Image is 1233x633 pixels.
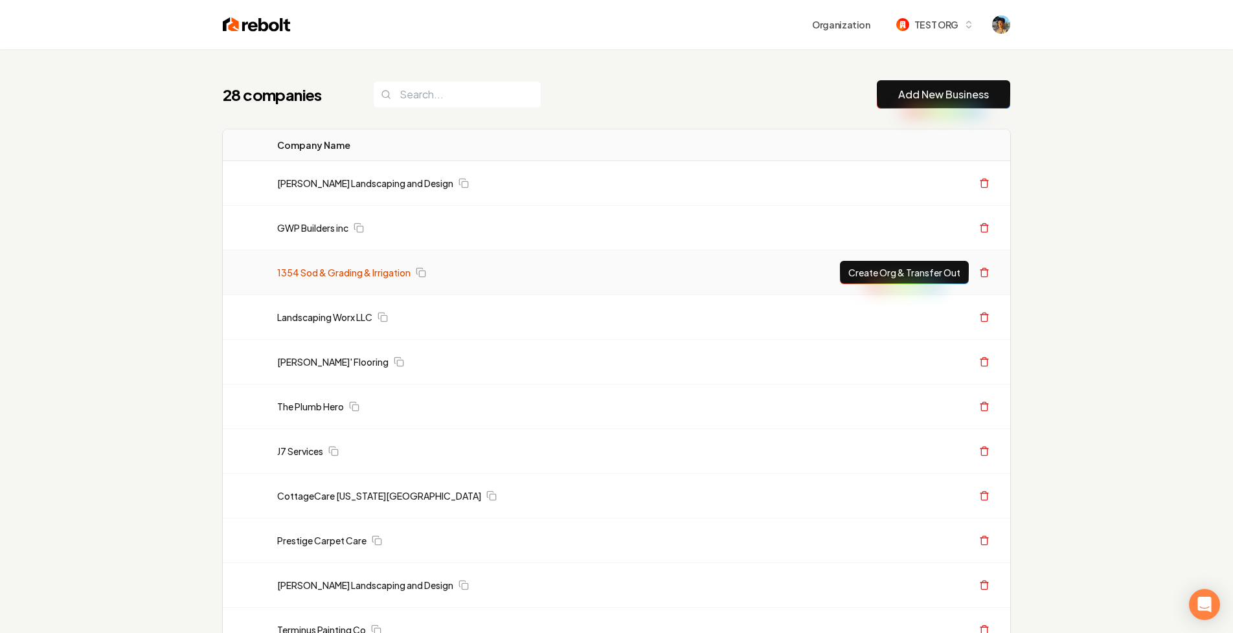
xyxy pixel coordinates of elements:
a: 1354 Sod & Grading & Irrigation [277,266,411,279]
a: Prestige Carpet Care [277,534,367,547]
h1: 28 companies [223,84,347,105]
a: CottageCare [US_STATE][GEOGRAPHIC_DATA] [277,489,481,502]
a: [PERSON_NAME] Landscaping and Design [277,177,453,190]
a: [PERSON_NAME] Landscaping and Design [277,579,453,592]
img: TEST ORG [896,18,909,31]
img: Rebolt Logo [223,16,291,34]
a: GWP Builders inc [277,221,348,234]
button: Create Org & Transfer Out [840,261,969,284]
img: Aditya Nair [992,16,1010,34]
th: Company Name [267,129,699,161]
button: Organization [804,13,878,36]
a: [PERSON_NAME]' Flooring [277,355,389,368]
button: Open user button [992,16,1010,34]
a: Landscaping Worx LLC [277,311,372,324]
a: The Plumb Hero [277,400,344,413]
button: Add New Business [877,80,1010,109]
span: TEST ORG [914,18,958,32]
div: Open Intercom Messenger [1189,589,1220,620]
a: Add New Business [898,87,989,102]
input: Search... [373,81,541,108]
a: J7 Services [277,445,323,458]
